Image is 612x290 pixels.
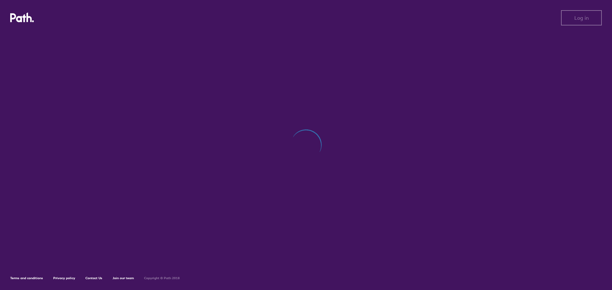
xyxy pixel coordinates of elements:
[144,276,180,280] h6: Copyright © Path 2018
[561,10,602,25] button: Log in
[113,276,134,280] a: Join our team
[10,276,43,280] a: Terms and conditions
[85,276,102,280] a: Contact Us
[574,15,589,21] span: Log in
[53,276,75,280] a: Privacy policy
